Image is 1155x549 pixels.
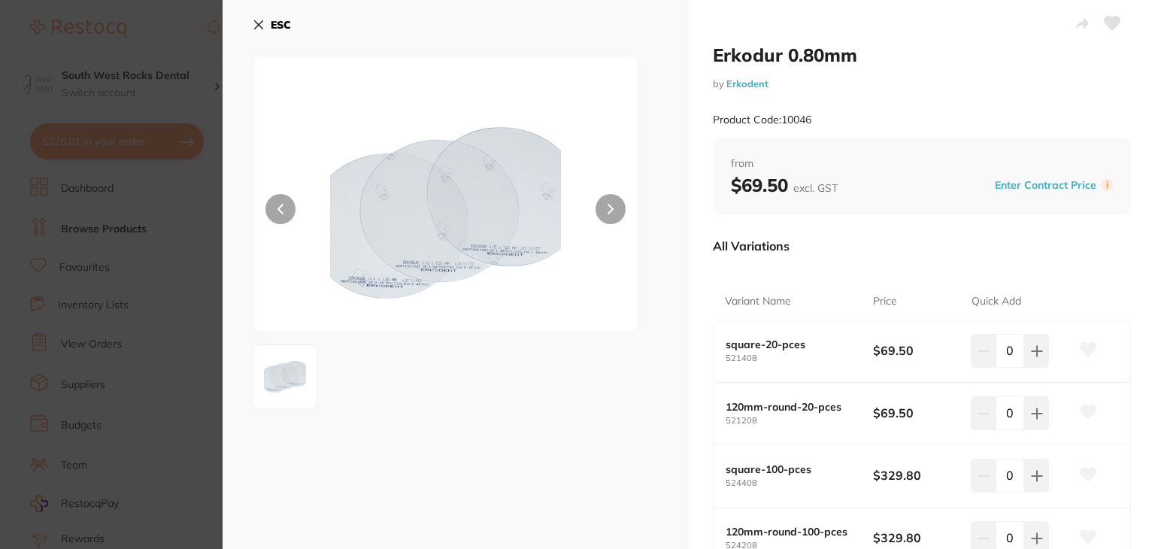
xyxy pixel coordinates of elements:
b: 120mm-round-20-pces [726,401,858,413]
b: $329.80 [873,529,961,546]
img: XzE1LmpwZw [258,355,312,399]
span: from [731,156,1113,171]
b: 120mm-round-100-pces [726,526,858,538]
b: $69.50 [731,174,838,196]
button: ESC [253,12,291,38]
a: Erkodent [726,77,768,89]
b: ESC [271,18,291,32]
button: Enter Contract Price [990,178,1101,193]
small: 521408 [726,353,873,363]
p: All Variations [713,238,790,253]
small: 521208 [726,416,873,426]
span: excl. GST [793,181,838,195]
img: XzE1LmpwZw [330,94,561,332]
small: Product Code: 10046 [713,114,811,126]
small: by [713,78,1131,89]
b: $329.80 [873,467,961,484]
p: Quick Add [972,294,1021,309]
b: $69.50 [873,342,961,359]
h2: Erkodur 0.80mm [713,44,1131,66]
b: square-100-pces [726,463,858,475]
p: Variant Name [725,294,791,309]
b: square-20-pces [726,338,858,350]
p: Price [873,294,897,309]
small: 524408 [726,478,873,488]
b: $69.50 [873,405,961,421]
label: i [1101,179,1113,191]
